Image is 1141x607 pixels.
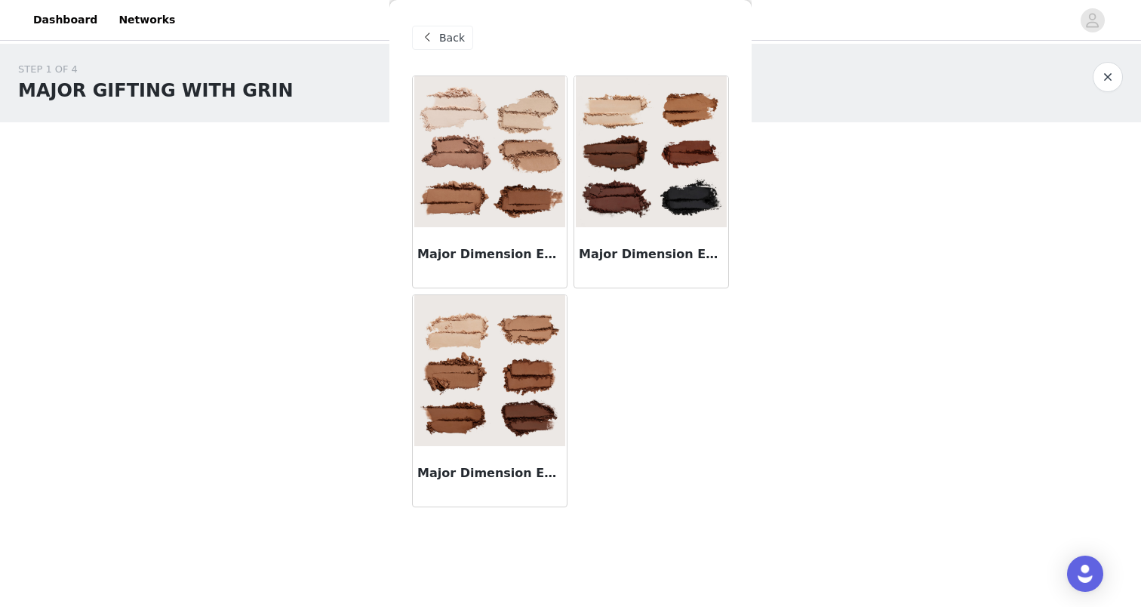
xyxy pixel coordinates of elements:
[109,3,184,37] a: Networks
[417,245,562,263] h3: Major Dimension Essential Artistry Edit Eyeshadow Palette - Light
[18,77,294,104] h1: MAJOR GIFTING WITH GRIN
[414,76,565,227] img: Major Dimension Essential Artistry Edit Eyeshadow Palette - Light
[1067,556,1103,592] div: Open Intercom Messenger
[579,245,724,263] h3: Major Dimension Essential Artistry Edit Eyeshadow Palette - Deep
[1085,8,1099,32] div: avatar
[417,464,562,482] h3: Major Dimension Essential Artistry Edit Eyeshadow Palette - Medium
[18,62,294,77] div: STEP 1 OF 4
[414,295,565,446] img: Major Dimension Essential Artistry Edit Eyeshadow Palette - Medium
[439,30,465,46] span: Back
[24,3,106,37] a: Dashboard
[576,76,727,227] img: Major Dimension Essential Artistry Edit Eyeshadow Palette - Deep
